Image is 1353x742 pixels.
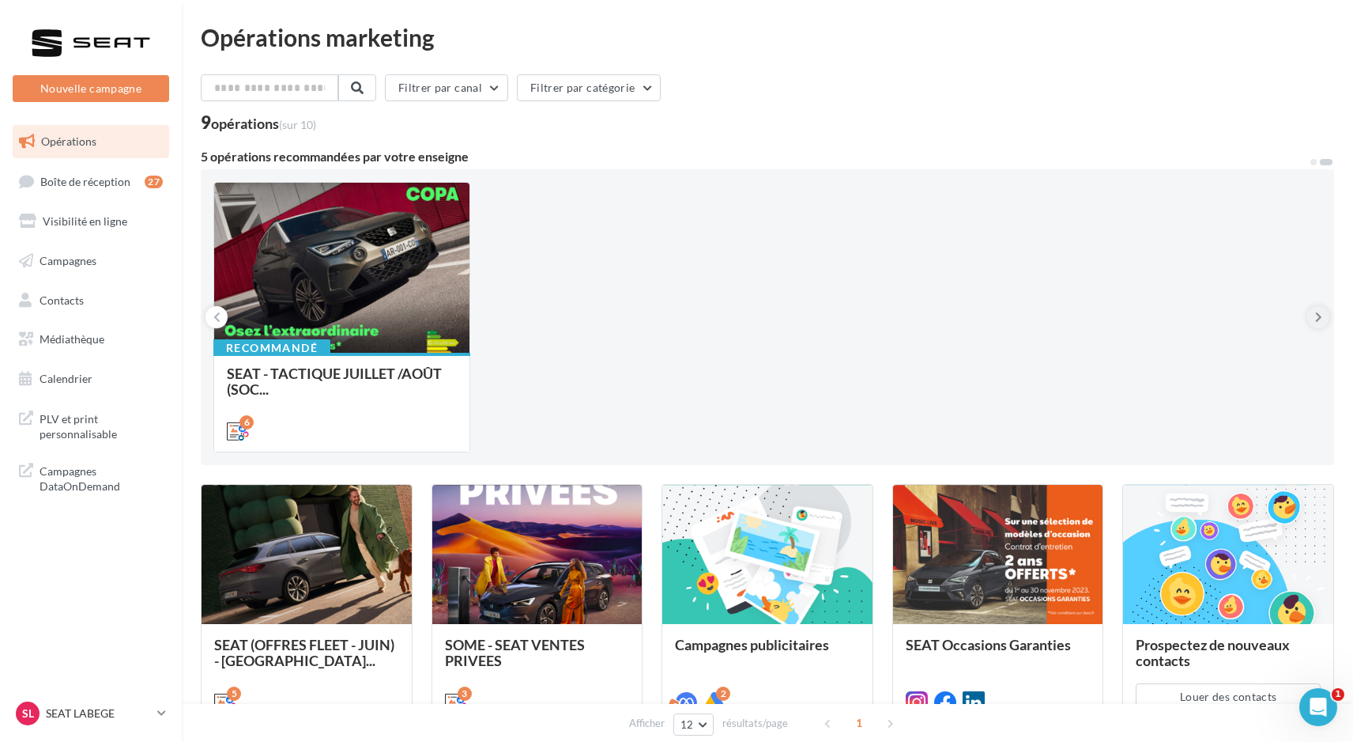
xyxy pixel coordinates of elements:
[458,687,472,701] div: 3
[9,125,172,158] a: Opérations
[13,698,169,729] a: SL SEAT LABEGE
[40,460,163,494] span: Campagnes DataOnDemand
[201,25,1334,49] div: Opérations marketing
[716,687,730,701] div: 2
[517,74,661,101] button: Filtrer par catégorie
[40,332,104,346] span: Médiathèque
[43,214,127,228] span: Visibilité en ligne
[227,687,241,701] div: 5
[227,365,442,398] span: SEAT - TACTIQUE JUILLET /AOÛT (SOC...
[9,284,172,317] a: Contacts
[629,716,665,731] span: Afficher
[145,176,163,188] div: 27
[214,636,394,669] span: SEAT (OFFRES FLEET - JUIN) - [GEOGRAPHIC_DATA]...
[722,716,788,731] span: résultats/page
[13,75,169,102] button: Nouvelle campagne
[9,244,172,278] a: Campagnes
[9,205,172,238] a: Visibilité en ligne
[9,323,172,356] a: Médiathèque
[40,408,163,442] span: PLV et print personnalisable
[1332,688,1344,701] span: 1
[201,114,316,131] div: 9
[40,254,96,267] span: Campagnes
[213,339,330,357] div: Recommandé
[9,362,172,396] a: Calendrier
[673,714,714,736] button: 12
[22,706,34,721] span: SL
[211,116,316,131] div: opérations
[41,134,96,148] span: Opérations
[1136,683,1321,710] button: Louer des contacts
[239,415,254,430] div: 6
[40,293,84,306] span: Contacts
[1136,636,1290,669] span: Prospectez de nouveaux contacts
[906,636,1071,653] span: SEAT Occasions Garanties
[1299,688,1337,726] iframe: Intercom live chat
[445,636,585,669] span: SOME - SEAT VENTES PRIVEES
[46,706,151,721] p: SEAT LABEGE
[846,710,872,736] span: 1
[40,372,92,385] span: Calendrier
[675,636,829,653] span: Campagnes publicitaires
[9,454,172,501] a: Campagnes DataOnDemand
[680,718,694,731] span: 12
[9,165,172,199] a: Boîte de réception27
[385,74,508,101] button: Filtrer par canal
[9,402,172,449] a: PLV et print personnalisable
[201,150,1309,163] div: 5 opérations recommandées par votre enseigne
[279,118,316,131] span: (sur 10)
[40,174,130,187] span: Boîte de réception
